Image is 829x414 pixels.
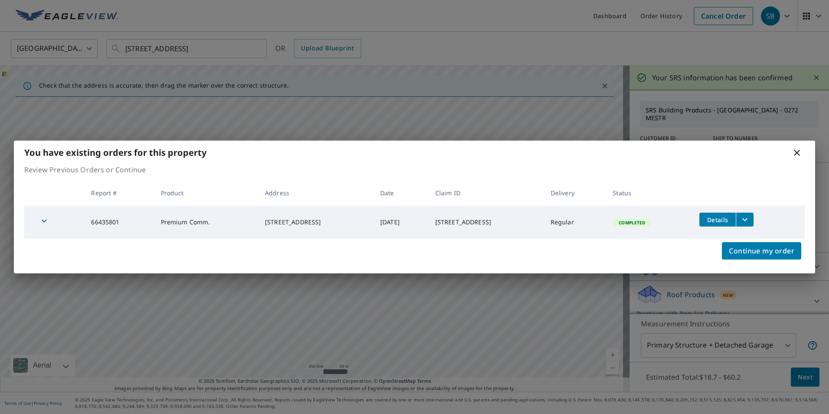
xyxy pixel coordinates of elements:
[722,242,801,260] button: Continue my order
[428,180,544,206] th: Claim ID
[614,220,650,226] span: Completed
[699,213,736,227] button: detailsBtn-66435801
[265,218,366,227] div: [STREET_ADDRESS]
[428,206,544,239] td: [STREET_ADDRESS]
[544,180,606,206] th: Delivery
[705,216,731,224] span: Details
[24,164,805,175] p: Review Previous Orders or Continue
[544,206,606,239] td: Regular
[736,213,754,227] button: filesDropdownBtn-66435801
[373,180,428,206] th: Date
[258,180,373,206] th: Address
[24,147,206,158] b: You have existing orders for this property
[373,206,428,239] td: [DATE]
[154,206,258,239] td: Premium Comm.
[84,206,153,239] td: 66435801
[729,245,794,257] span: Continue my order
[606,180,692,206] th: Status
[154,180,258,206] th: Product
[84,180,153,206] th: Report #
